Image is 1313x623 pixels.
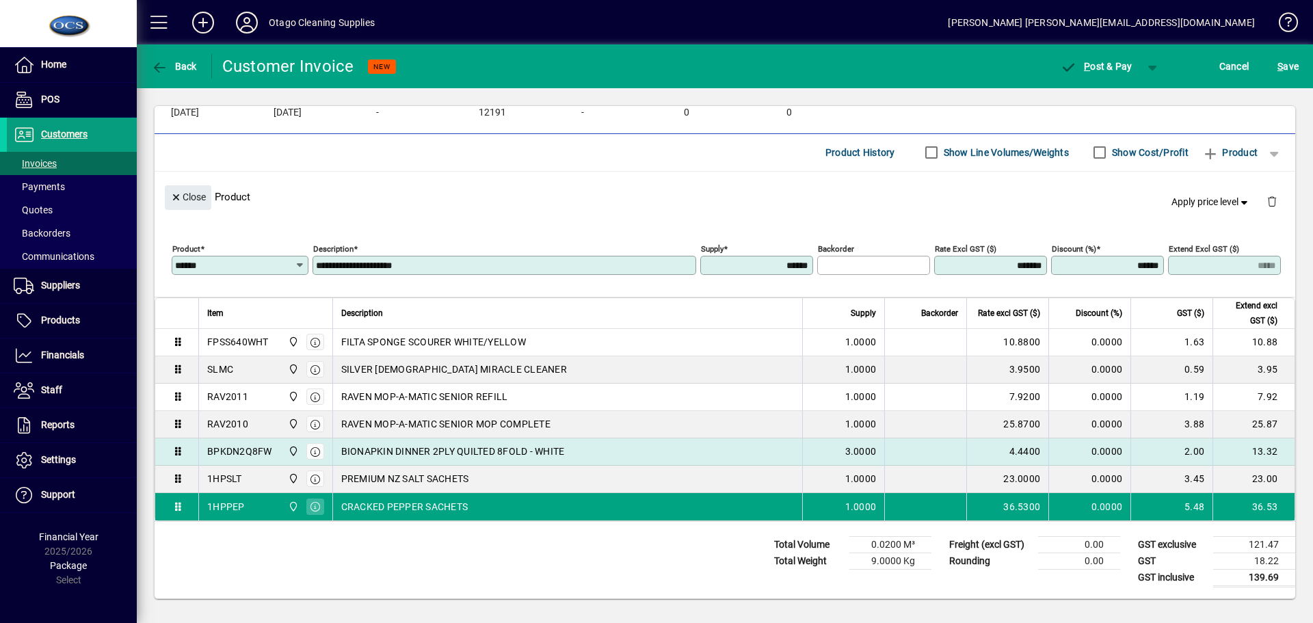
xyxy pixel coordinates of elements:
div: RAV2011 [207,390,248,403]
span: Customers [41,129,88,140]
span: CRACKED PEPPER SACHETS [341,500,468,514]
td: 5.48 [1130,493,1212,520]
span: Home [41,59,66,70]
div: 1HPSLT [207,472,242,486]
span: Quotes [14,204,53,215]
div: Product [155,172,1295,222]
span: ave [1277,55,1299,77]
span: Discount (%) [1076,306,1122,321]
td: 3.45 [1130,466,1212,493]
a: Support [7,478,137,512]
td: 121.47 [1213,536,1295,553]
div: 4.4400 [975,445,1040,458]
td: 25.87 [1212,411,1295,438]
span: 0 [786,107,792,118]
a: POS [7,83,137,117]
button: Save [1274,54,1302,79]
td: 0.0200 M³ [849,536,931,553]
div: FPSS640WHT [207,335,269,349]
a: Settings [7,443,137,477]
span: Central [284,444,300,459]
td: 0.00 [1038,536,1120,553]
span: S [1277,61,1283,72]
span: Central [284,471,300,486]
td: Total Volume [767,536,849,553]
a: Knowledge Base [1269,3,1296,47]
div: Otago Cleaning Supplies [269,12,375,34]
td: 0.0000 [1048,493,1130,520]
a: Communications [7,245,137,268]
button: Profile [225,10,269,35]
td: GST inclusive [1131,569,1213,586]
td: 10.88 [1212,329,1295,356]
td: 0.0000 [1048,329,1130,356]
span: Description [341,306,383,321]
a: Reports [7,408,137,442]
span: RAVEN MOP-A-MATIC SENIOR MOP COMPLETE [341,417,551,431]
span: Package [50,560,87,571]
span: Cancel [1219,55,1249,77]
a: Suppliers [7,269,137,303]
span: Settings [41,454,76,465]
span: Product History [825,142,895,163]
td: 139.69 [1213,569,1295,586]
span: SILVER [DEMOGRAPHIC_DATA] MIRACLE CLEANER [341,362,567,376]
span: 3.0000 [845,445,877,458]
span: POS [41,94,59,105]
button: Cancel [1216,54,1253,79]
span: Item [207,306,224,321]
td: 0.0000 [1048,356,1130,384]
td: Total Weight [767,553,849,569]
span: Financials [41,349,84,360]
span: Rate excl GST ($) [978,306,1040,321]
span: 1.0000 [845,390,877,403]
span: Central [284,362,300,377]
a: Quotes [7,198,137,222]
span: PREMIUM NZ SALT SACHETS [341,472,469,486]
span: Staff [41,384,62,395]
td: 0.59 [1130,356,1212,384]
app-page-header-button: Delete [1256,195,1288,207]
span: Products [41,315,80,326]
div: RAV2010 [207,417,248,431]
td: 0.0000 [1048,411,1130,438]
span: Extend excl GST ($) [1221,298,1277,328]
span: 1.0000 [845,500,877,514]
a: Invoices [7,152,137,175]
mat-label: Product [172,243,200,253]
a: Payments [7,175,137,198]
td: 1.63 [1130,329,1212,356]
span: Apply price level [1171,195,1251,209]
td: 36.53 [1212,493,1295,520]
td: GST exclusive [1131,536,1213,553]
td: 0.00 [1038,553,1120,569]
div: 25.8700 [975,417,1040,431]
span: RAVEN MOP-A-MATIC SENIOR REFILL [341,390,508,403]
div: 3.9500 [975,362,1040,376]
mat-label: Rate excl GST ($) [935,243,996,253]
span: 1.0000 [845,417,877,431]
span: 1.0000 [845,335,877,349]
div: 7.9200 [975,390,1040,403]
span: Payments [14,181,65,192]
span: 12191 [479,107,506,118]
span: Support [41,489,75,500]
div: 36.5300 [975,500,1040,514]
button: Back [148,54,200,79]
span: Reports [41,419,75,430]
td: 3.88 [1130,411,1212,438]
td: 9.0000 Kg [849,553,931,569]
button: Close [165,185,211,210]
span: Financial Year [39,531,98,542]
span: Suppliers [41,280,80,291]
a: Home [7,48,137,82]
button: Product [1195,140,1264,165]
span: 1.0000 [845,362,877,376]
td: 23.00 [1212,466,1295,493]
td: 0.0000 [1048,384,1130,411]
td: 1.19 [1130,384,1212,411]
button: Product History [820,140,901,165]
span: Backorders [14,228,70,239]
span: GST ($) [1177,306,1204,321]
button: Post & Pay [1054,54,1139,79]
